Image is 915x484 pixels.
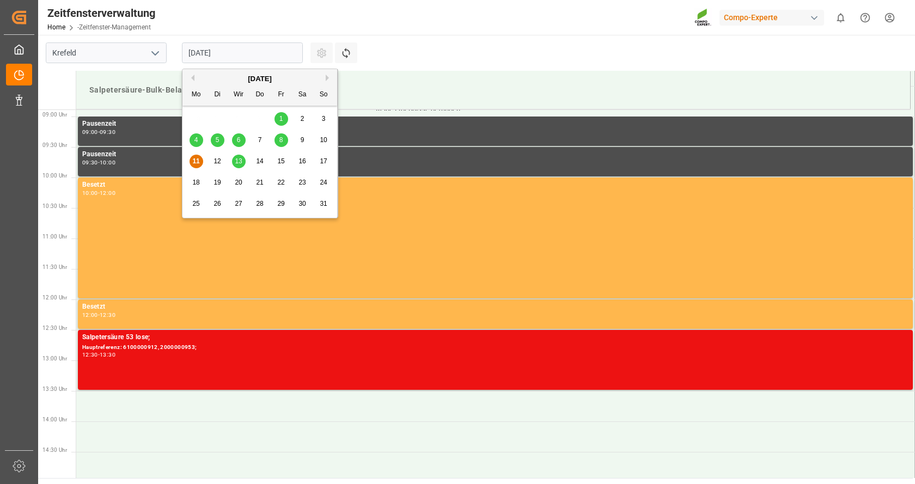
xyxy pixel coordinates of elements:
[42,447,67,453] font: 14:30 Uhr
[100,189,115,197] font: 12:00
[253,197,267,211] div: Wählen Sie Donnerstag, den 28. August 2025
[82,189,98,197] font: 10:00
[277,200,284,207] font: 29
[301,136,304,144] font: 9
[298,157,306,165] font: 16
[298,90,307,98] font: Sa
[828,5,853,30] button: zeige 0 neue Benachrichtigungen
[320,90,328,98] font: So
[258,136,262,144] font: 7
[253,176,267,189] div: Wählen Sie Donnerstag, den 21. August 2025
[253,133,267,147] div: Wählen Sie Donnerstag, den 7. August 2025
[296,176,309,189] div: Wählen Sie Samstag, den 23. August 2025
[719,7,828,28] button: Compo-Experte
[232,133,246,147] div: Wählen Sie Mittwoch, den 6. August 2025
[190,155,203,168] div: Wählen Sie Montag, den 11. August 2025
[320,157,327,165] font: 17
[274,197,288,211] div: Wählen Sie Freitag, den 29. August 2025
[186,108,334,215] div: Monat 2025-08
[82,344,197,350] font: Hauptreferenz: 6100000912, 2000000953;
[301,115,304,122] font: 2
[47,7,155,20] font: Zeitfensterverwaltung
[190,133,203,147] div: Wählen Sie Montag, den 4. August 2025
[213,157,221,165] font: 12
[100,351,115,358] font: 13:30
[296,112,309,126] div: Wählen Sie Samstag, den 2. August 2025
[216,136,219,144] font: 5
[42,356,67,362] font: 13:00 Uhr
[232,197,246,211] div: Wählen Sie Mittwoch, den 27. August 2025
[190,176,203,189] div: Wählen Sie Montag, den 18. August 2025
[322,115,326,122] font: 3
[42,203,67,209] font: 10:30 Uhr
[277,157,284,165] font: 15
[214,90,220,98] font: Di
[100,311,115,318] font: 12:30
[82,120,117,127] font: Pausenzeit
[98,128,100,136] font: -
[232,176,246,189] div: Wählen Sie Mittwoch, den 20. August 2025
[47,23,65,31] a: Home
[213,179,221,186] font: 19
[82,159,98,166] font: 09:30
[235,157,242,165] font: 13
[279,136,283,144] font: 8
[298,179,306,186] font: 23
[211,133,224,147] div: Wählen Sie Dienstag, den 5. August 2025
[317,176,331,189] div: Wählen Sie Sonntag, den 24. August 2025
[89,85,201,94] font: Salpetersäure-Bulk-Beladung
[194,136,198,144] font: 4
[320,179,327,186] font: 24
[278,90,284,98] font: Fr
[235,200,242,207] font: 27
[82,150,117,158] font: Pausenzeit
[232,155,246,168] div: Wählen Sie Mittwoch, den 13. August 2025
[42,477,67,483] font: 15:00 Uhr
[296,197,309,211] div: Wählen Sie Samstag, den 30. August 2025
[317,155,331,168] div: Wählen Sie Sonntag, den 17. August 2025
[253,155,267,168] div: Wählen Sie Donnerstag, den 14. August 2025
[98,189,100,197] font: -
[237,136,241,144] font: 6
[235,179,242,186] font: 20
[211,197,224,211] div: Wählen Sie Dienstag, den 26. August 2025
[296,155,309,168] div: Wählen Sie Samstag, den 16. August 2025
[320,136,327,144] font: 10
[42,264,67,270] font: 11:30 Uhr
[192,200,199,207] font: 25
[82,128,98,136] font: 09:00
[234,90,243,98] font: Wir
[317,197,331,211] div: Wählen Sie Sonntag, den 31. August 2025
[213,200,221,207] font: 26
[694,8,712,27] img: Screenshot%202023-09-29%20at%2010.02.21.png_1712312052.png
[182,42,303,63] input: TT.MM.JJJJ
[279,115,283,122] font: 1
[317,133,331,147] div: Wählen Sie Sonntag, den 10. August 2025
[192,157,199,165] font: 11
[82,351,98,358] font: 12:30
[82,333,150,341] font: Salpetersäure 53 lose;
[724,13,778,22] font: Compo-Experte
[211,176,224,189] div: Wählen Sie Dienstag, den 19. August 2025
[296,133,309,147] div: Wählen Sie Samstag, den 9. August 2025
[274,112,288,126] div: Wählen Sie Freitag, den 1. August 2025
[42,325,67,331] font: 12:30 Uhr
[853,5,877,30] button: Hilfecenter
[42,112,67,118] font: 09:00 Uhr
[82,303,105,310] font: Besetzt
[274,176,288,189] div: Wählen Sie Freitag, den 22. August 2025
[98,159,100,166] font: -
[317,112,331,126] div: Wählen Sie Sonntag, den 3. August 2025
[42,295,67,301] font: 12:00 Uhr
[256,179,263,186] font: 21
[42,386,67,392] font: 13:30 Uhr
[147,45,163,62] button: Menü öffnen
[46,42,167,63] input: Zum Suchen/Auswählen eingeben
[42,173,67,179] font: 10:00 Uhr
[82,181,105,188] font: Besetzt
[192,90,201,98] font: Mo
[100,159,115,166] font: 10:00
[42,142,67,148] font: 09:30 Uhr
[255,90,264,98] font: Do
